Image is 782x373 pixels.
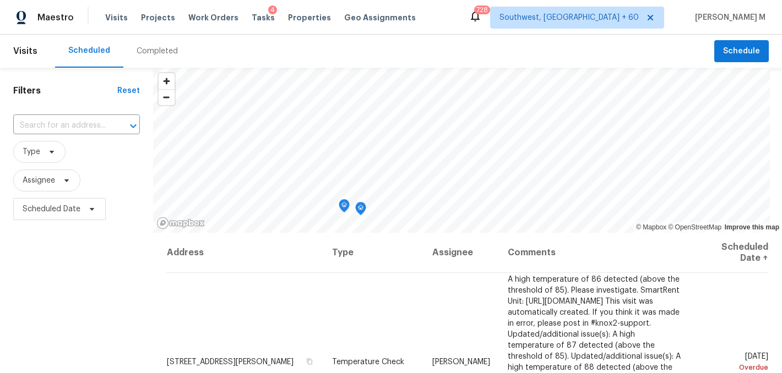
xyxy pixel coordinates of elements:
span: Schedule [723,45,760,58]
span: Temperature Check [332,358,404,365]
span: Assignee [23,175,55,186]
div: Completed [137,46,178,57]
input: Search for an address... [13,117,109,134]
span: Visits [13,39,37,63]
div: Map marker [355,202,366,219]
h1: Filters [13,85,117,96]
span: Projects [141,12,175,23]
span: Geo Assignments [344,12,416,23]
span: Work Orders [188,12,238,23]
th: Address [166,233,323,273]
span: Properties [288,12,331,23]
div: 728 [476,4,488,15]
span: Type [23,146,40,157]
div: Map marker [339,199,350,216]
th: Scheduled Date ↑ [692,233,769,273]
a: OpenStreetMap [668,223,721,231]
div: 4 [270,4,275,15]
a: Improve this map [725,223,779,231]
span: Visits [105,12,128,23]
button: Zoom in [159,73,175,89]
div: Overdue [700,361,768,372]
span: [DATE] [700,352,768,372]
th: Assignee [423,233,499,273]
span: Zoom out [159,90,175,105]
th: Comments [499,233,692,273]
span: [PERSON_NAME] M [691,12,765,23]
a: Mapbox homepage [156,217,205,229]
button: Open [126,118,141,134]
div: Reset [117,85,140,96]
div: Scheduled [68,45,110,56]
span: Maestro [37,12,74,23]
th: Type [323,233,424,273]
span: Tasks [252,14,275,21]
canvas: Map [153,68,770,233]
span: [STREET_ADDRESS][PERSON_NAME] [167,358,294,365]
span: Southwest, [GEOGRAPHIC_DATA] + 60 [499,12,639,23]
span: [PERSON_NAME] [432,358,490,365]
a: Mapbox [636,223,666,231]
button: Schedule [714,40,769,63]
button: Copy Address [305,356,314,366]
button: Zoom out [159,89,175,105]
span: Scheduled Date [23,204,80,215]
